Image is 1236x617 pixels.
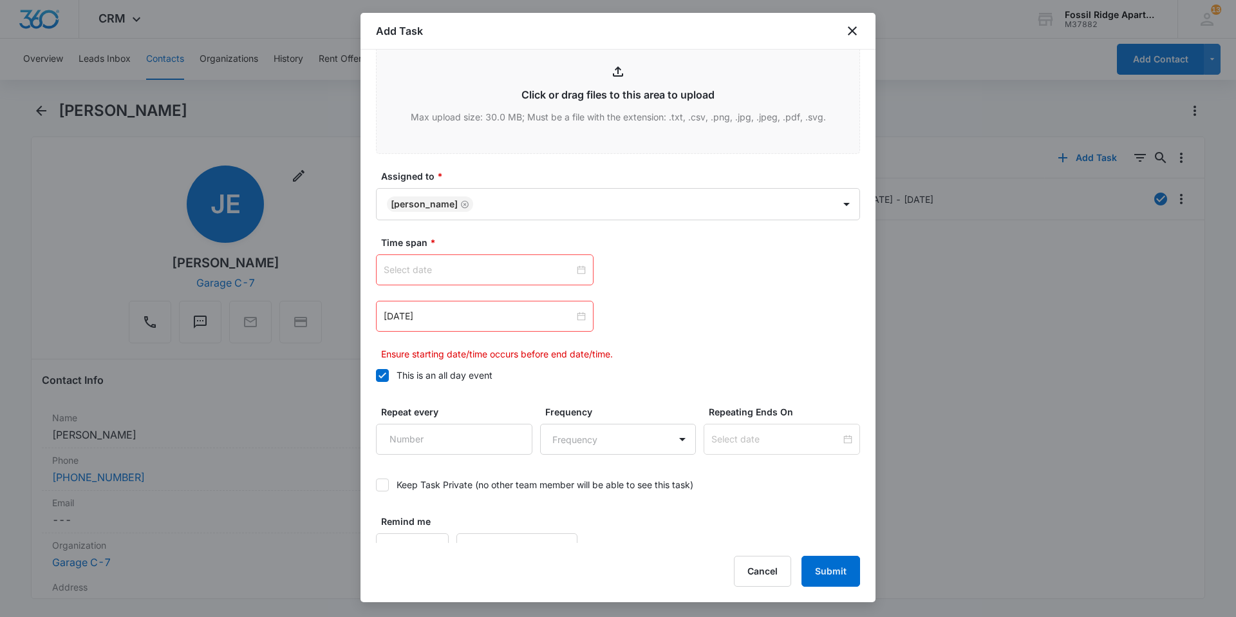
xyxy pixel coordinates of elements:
div: This is an all day event [397,368,492,382]
div: Remove Leotis Johnson [458,200,469,209]
button: Cancel [734,556,791,587]
label: Assigned to [381,169,865,183]
button: Submit [801,556,860,587]
input: Select date [384,263,574,277]
button: close [845,23,860,39]
input: Number [376,424,532,455]
div: Keep Task Private (no other team member will be able to see this task) [397,478,693,491]
input: Select date [711,432,841,446]
label: Frequency [545,405,702,419]
input: Apr 2, 2024 [384,309,574,323]
p: Ensure starting date/time occurs before end date/time. [381,347,860,361]
label: Repeat every [381,405,538,419]
label: Remind me [381,515,454,528]
input: Number [376,533,449,564]
label: Time span [381,236,865,249]
h1: Add Task [376,23,423,39]
label: Repeating Ends On [709,405,865,419]
div: [PERSON_NAME] [391,200,458,209]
